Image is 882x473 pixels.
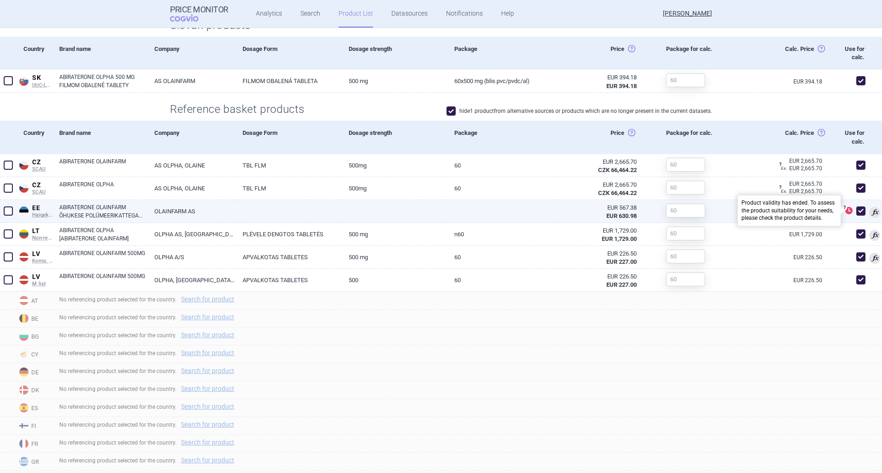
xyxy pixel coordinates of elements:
a: ABIRATERONE OLAINFARM 500MG [59,272,147,289]
span: Used for calculation [869,207,880,218]
div: EUR 2,665.70 [781,164,825,173]
div: Dosage strength [342,37,447,70]
img: Greece [19,457,28,466]
a: ABIRATERONE OLPHA [59,180,147,197]
a: 500MG [342,154,447,177]
div: EUR 2,665.70 [560,181,637,189]
span: No referencing product selected for the country. [59,332,239,339]
span: CY [17,348,52,360]
img: Finland [19,421,28,430]
a: Search for product [181,439,234,445]
a: Search for product [181,403,234,410]
img: France [19,439,28,448]
span: FI [17,419,52,431]
a: 60x500 mg (blis.PVC/PVDC/Al) [447,70,553,92]
img: Estonia [19,206,28,216]
a: LVLVKomp. AB list [17,248,52,264]
div: EUR 226.50 [560,250,637,258]
img: Austria [19,296,28,305]
a: AS OLPHA, OLAINE [147,177,236,200]
span: SK [32,74,52,82]
span: UUC-LP B [32,82,52,89]
img: Spain [19,403,28,412]
span: Ex. [781,189,787,194]
strong: EUR 1,729.00 [602,235,637,242]
abbr: Ex-Factory bez DPH zo zdroja [560,158,637,174]
img: Slovakia [19,77,28,86]
a: EUR 226.50 [793,278,825,283]
span: ? [777,185,783,190]
a: 500 [342,269,447,291]
a: TBL FLM [236,177,341,200]
div: Country [17,121,52,154]
div: Package for calc. [659,37,730,70]
div: Country [17,37,52,70]
span: No referencing product selected for the country. [59,440,239,446]
div: Package [447,121,553,154]
a: ABIRATERONE OLAINFARM [59,157,147,174]
abbr: Ex-Factory bez DPH zo zdroja [560,227,637,243]
a: EUR 226.50 [793,255,825,260]
a: APVALKOTAS TABLETES [236,246,341,268]
strong: EUR 394.18 [606,83,637,89]
span: LV [32,250,52,258]
a: SKSKUUC-LP B [17,72,52,88]
div: Use for calc. [825,37,869,70]
a: Search for product [181,296,234,302]
a: AS OLAINFARM [147,70,236,92]
span: Used for calculation [869,230,880,241]
a: Search for product [181,314,234,320]
a: 500 mg [342,70,447,92]
a: OLPHA A/S [147,246,236,268]
a: Search for product [181,385,234,392]
img: Latvia [19,252,28,262]
a: N60 [447,223,553,245]
a: Search for product [181,332,234,338]
div: EUR 226.50 [560,273,637,281]
div: Product validity has ended. To assess the product suitability for your needs, please check the pr... [738,196,841,226]
div: EUR 2,665.70 [781,187,825,196]
a: LVLVM list [17,271,52,287]
div: Dosage Form [236,37,341,70]
input: 60 [666,273,705,286]
div: Price [554,121,659,154]
a: ABIRATERONE OLPHA [ABIRATERONE OLAINFARM] [59,226,147,243]
div: Company [147,37,236,70]
span: Non-reimb. list [32,235,52,241]
abbr: MZSR metodika [560,250,637,266]
abbr: MZSR metodika [560,273,637,289]
label: hide 1 product from alternative sources or products which are no longer present in the current da... [447,106,712,116]
span: FR [17,437,52,449]
a: 60 [447,246,553,268]
span: AT [17,294,52,306]
div: Calc. Price [730,37,825,70]
a: ABIRATERONE OLPHA 500 MG FILMOM OBALENÉ TABLETY [59,73,147,89]
a: Search for product [181,421,234,428]
a: LTLTNon-reimb. list [17,225,52,241]
input: 60 [666,204,705,217]
input: 60 [666,227,705,240]
img: Czech Republic [19,161,28,170]
div: Brand name [52,121,147,154]
a: EUR 2,665.70 [781,158,825,164]
a: EUR 1,729.00 [789,232,825,237]
span: BE [17,312,52,324]
a: EUR 2,665.70 [781,181,825,187]
span: CZ [32,158,52,167]
a: 60 [447,269,553,291]
div: Calc. Price [730,121,825,154]
a: CZCZSCAU [17,156,52,173]
div: EUR 567.38 [560,204,637,212]
span: No referencing product selected for the country. [59,368,239,374]
span: GR [17,455,52,467]
span: SCAU [32,166,52,173]
a: OLPHA, [GEOGRAPHIC_DATA], [GEOGRAPHIC_DATA] [147,269,236,291]
a: Search for product [181,350,234,356]
span: ES [17,401,52,413]
a: OLAINFARM AS [147,200,236,223]
strong: CZK 66,464.22 [598,167,637,173]
a: Search for product [181,457,234,463]
a: PLĖVELE DENGTOS TABLETĖS [236,223,341,245]
img: Germany [19,367,28,377]
span: CZ [32,181,52,189]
